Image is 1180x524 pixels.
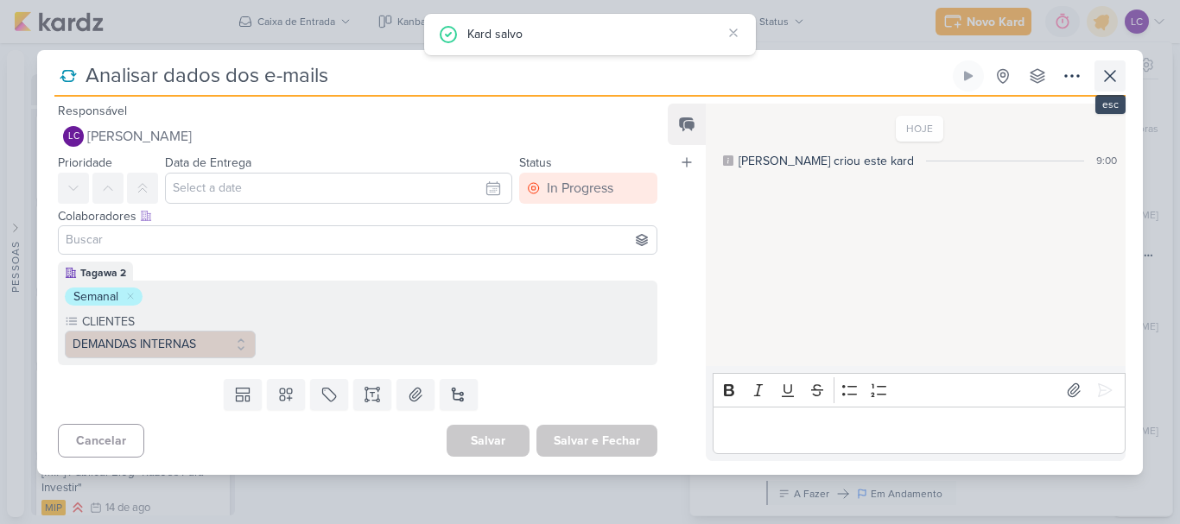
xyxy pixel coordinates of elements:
[961,69,975,83] div: Ligar relógio
[63,126,84,147] div: Laís Costa
[58,155,112,170] label: Prioridade
[165,173,512,204] input: Select a date
[1095,95,1126,114] div: esc
[58,424,144,458] button: Cancelar
[62,230,653,250] input: Buscar
[713,373,1126,407] div: Editor toolbar
[68,132,79,142] p: LC
[80,313,256,331] label: CLIENTES
[65,331,256,358] button: DEMANDAS INTERNAS
[80,265,126,281] div: Tagawa 2
[519,173,657,204] button: In Progress
[73,287,118,306] div: Semanal
[58,121,657,152] button: LC [PERSON_NAME]
[713,407,1126,454] div: Editor editing area: main
[58,207,657,225] div: Colaboradores
[467,24,721,43] div: Kard salvo
[547,178,613,199] div: In Progress
[165,155,251,170] label: Data de Entrega
[58,104,127,118] label: Responsável
[519,155,552,170] label: Status
[739,152,914,170] div: [PERSON_NAME] criou este kard
[1096,153,1117,168] div: 9:00
[87,126,192,147] span: [PERSON_NAME]
[80,60,949,92] input: Kard Sem Título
